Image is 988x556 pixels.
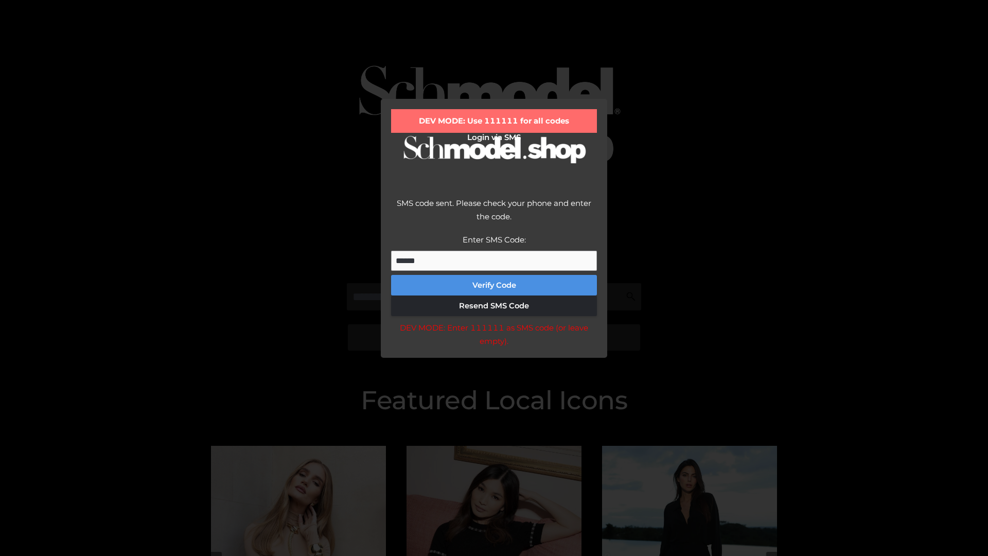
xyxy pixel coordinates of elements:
[391,275,597,296] button: Verify Code
[463,235,526,245] label: Enter SMS Code:
[391,197,597,233] div: SMS code sent. Please check your phone and enter the code.
[391,109,597,133] div: DEV MODE: Use 111111 for all codes
[391,133,597,142] h2: Login via SMS
[391,321,597,347] div: DEV MODE: Enter 111111 as SMS code (or leave empty).
[391,296,597,316] button: Resend SMS Code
